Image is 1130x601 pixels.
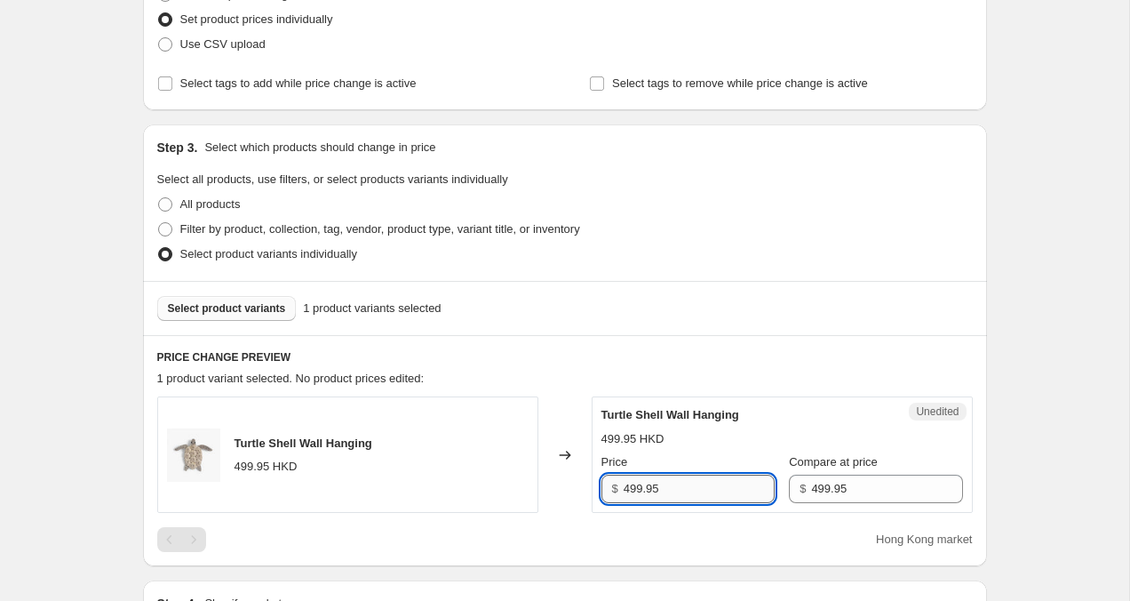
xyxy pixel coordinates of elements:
[180,12,333,26] span: Set product prices individually
[167,429,220,482] img: turtle_80x.jpg
[180,197,241,211] span: All products
[157,139,198,156] h2: Step 3.
[180,76,417,90] span: Select tags to add while price change is active
[157,350,973,365] h6: PRICE CHANGE PREVIEW
[789,455,878,469] span: Compare at price
[204,139,435,156] p: Select which products should change in price
[601,430,664,448] div: 499.95 HKD
[612,482,618,495] span: $
[157,527,206,552] nav: Pagination
[180,247,357,260] span: Select product variants individually
[303,300,441,317] span: 1 product variants selected
[180,222,580,236] span: Filter by product, collection, tag, vendor, product type, variant title, or inventory
[876,533,972,546] span: Hong Kong market
[180,37,266,51] span: Use CSV upload
[235,458,298,476] div: 499.95 HKD
[916,405,959,419] span: Unedited
[157,296,297,321] button: Select product variants
[601,408,739,421] span: Turtle Shell Wall Hanging
[612,76,868,90] span: Select tags to remove while price change is active
[800,482,806,495] span: $
[157,372,425,385] span: 1 product variant selected. No product prices edited:
[168,301,286,316] span: Select product variants
[235,437,372,450] span: Turtle Shell Wall Hanging
[157,172,508,186] span: Select all products, use filters, or select products variants individually
[601,455,628,469] span: Price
